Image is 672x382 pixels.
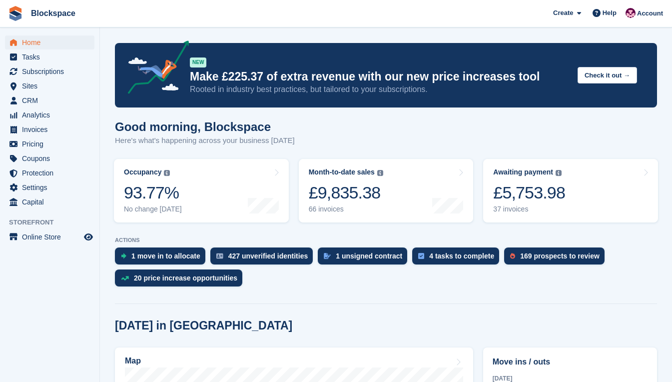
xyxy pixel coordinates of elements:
[9,217,99,227] span: Storefront
[8,6,23,21] img: stora-icon-8386f47178a22dfd0bd8f6a31ec36ba5ce8667c1dd55bd0f319d3a0aa187defe.svg
[5,195,94,209] a: menu
[483,159,658,222] a: Awaiting payment £5,753.98 37 invoices
[5,79,94,93] a: menu
[22,151,82,165] span: Coupons
[125,356,141,365] h2: Map
[22,195,82,209] span: Capital
[119,40,189,97] img: price-adjustments-announcement-icon-8257ccfd72463d97f412b2fc003d46551f7dbcb40ab6d574587a9cd5c0d94...
[578,67,637,83] button: Check it out →
[22,79,82,93] span: Sites
[299,159,474,222] a: Month-to-date sales £9,835.38 66 invoices
[309,205,383,213] div: 66 invoices
[115,269,247,291] a: 20 price increase opportunities
[190,84,570,95] p: Rooted in industry best practices, but tailored to your subscriptions.
[22,108,82,122] span: Analytics
[124,205,182,213] div: No change [DATE]
[5,137,94,151] a: menu
[5,151,94,165] a: menu
[164,170,170,176] img: icon-info-grey-7440780725fd019a000dd9b08b2336e03edf1995a4989e88bcd33f0948082b44.svg
[637,8,663,18] span: Account
[520,252,600,260] div: 169 prospects to review
[27,5,79,21] a: Blockspace
[493,205,565,213] div: 37 invoices
[510,253,515,259] img: prospect-51fa495bee0391a8d652442698ab0144808aea92771e9ea1ae160a38d050c398.svg
[124,182,182,203] div: 93.77%
[228,252,308,260] div: 427 unverified identities
[22,166,82,180] span: Protection
[429,252,494,260] div: 4 tasks to complete
[22,35,82,49] span: Home
[5,64,94,78] a: menu
[309,168,375,176] div: Month-to-date sales
[134,274,237,282] div: 20 price increase opportunities
[22,230,82,244] span: Online Store
[22,50,82,64] span: Tasks
[5,35,94,49] a: menu
[121,253,126,259] img: move_ins_to_allocate_icon-fdf77a2bb77ea45bf5b3d319d69a93e2d87916cf1d5bf7949dd705db3b84f3ca.svg
[5,230,94,244] a: menu
[22,180,82,194] span: Settings
[131,252,200,260] div: 1 move in to allocate
[115,120,295,133] h1: Good morning, Blockspace
[5,50,94,64] a: menu
[5,180,94,194] a: menu
[603,8,617,18] span: Help
[82,231,94,243] a: Preview store
[418,253,424,259] img: task-75834270c22a3079a89374b754ae025e5fb1db73e45f91037f5363f120a921f8.svg
[5,122,94,136] a: menu
[318,247,412,269] a: 1 unsigned contract
[324,253,331,259] img: contract_signature_icon-13c848040528278c33f63329250d36e43548de30e8caae1d1a13099fd9432cc5.svg
[210,247,318,269] a: 427 unverified identities
[121,276,129,280] img: price_increase_opportunities-93ffe204e8149a01c8c9dc8f82e8f89637d9d84a8eef4429ea346261dce0b2c0.svg
[5,93,94,107] a: menu
[377,170,383,176] img: icon-info-grey-7440780725fd019a000dd9b08b2336e03edf1995a4989e88bcd33f0948082b44.svg
[115,135,295,146] p: Here's what's happening across your business [DATE]
[114,159,289,222] a: Occupancy 93.77% No change [DATE]
[124,168,161,176] div: Occupancy
[556,170,562,176] img: icon-info-grey-7440780725fd019a000dd9b08b2336e03edf1995a4989e88bcd33f0948082b44.svg
[493,182,565,203] div: £5,753.98
[493,356,648,368] h2: Move ins / outs
[216,253,223,259] img: verify_identity-adf6edd0f0f0b5bbfe63781bf79b02c33cf7c696d77639b501bdc392416b5a36.svg
[5,166,94,180] a: menu
[22,64,82,78] span: Subscriptions
[190,57,206,67] div: NEW
[626,8,636,18] img: Blockspace
[309,182,383,203] div: £9,835.38
[22,137,82,151] span: Pricing
[115,247,210,269] a: 1 move in to allocate
[553,8,573,18] span: Create
[336,252,402,260] div: 1 unsigned contract
[493,168,553,176] div: Awaiting payment
[190,69,570,84] p: Make £225.37 of extra revenue with our new price increases tool
[504,247,610,269] a: 169 prospects to review
[115,237,657,243] p: ACTIONS
[22,93,82,107] span: CRM
[115,319,292,332] h2: [DATE] in [GEOGRAPHIC_DATA]
[22,122,82,136] span: Invoices
[412,247,504,269] a: 4 tasks to complete
[5,108,94,122] a: menu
